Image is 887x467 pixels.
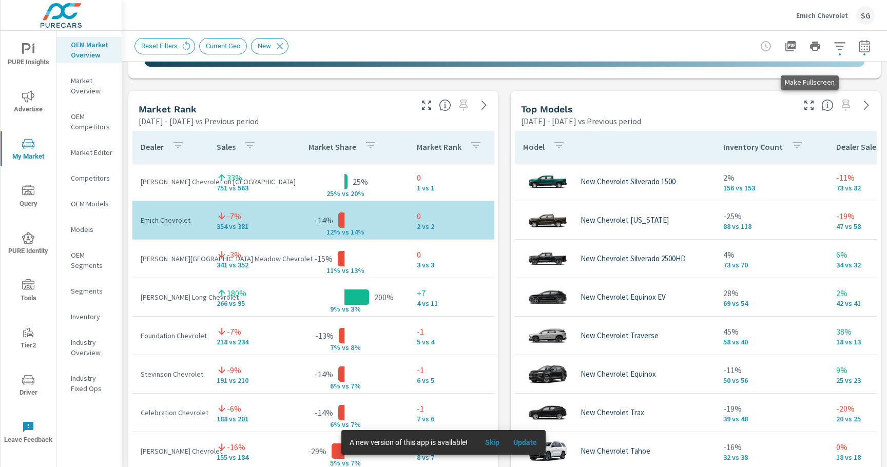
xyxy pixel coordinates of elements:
[217,184,272,192] p: 751 vs 563
[417,171,502,184] p: 0
[581,216,669,225] p: New Chevrolet [US_STATE]
[723,299,820,307] p: 69 vs 54
[217,376,272,384] p: 191 vs 210
[723,287,820,299] p: 28%
[513,438,537,447] span: Update
[308,142,356,152] p: Market Share
[723,402,820,415] p: -19%
[723,441,820,453] p: -16%
[527,243,568,274] img: glamour
[56,170,122,186] div: Competitors
[227,325,241,338] p: -7%
[135,42,184,50] span: Reset Filters
[56,73,122,99] div: Market Overview
[1,31,56,456] div: nav menu
[821,99,834,111] span: Find the biggest opportunities within your model lineup nationwide. [Source: Market registration ...
[315,368,333,380] p: -14%
[56,371,122,396] div: Industry Fixed Ops
[417,402,502,415] p: -1
[836,142,880,152] p: Dealer Sales
[345,381,370,391] p: s 7%
[139,115,259,127] p: [DATE] - [DATE] vs Previous period
[71,40,113,60] p: OEM Market Overview
[227,171,242,184] p: 33%
[319,343,345,352] p: 7% v
[251,38,288,54] div: New
[319,266,345,275] p: 11% v
[723,210,820,222] p: -25%
[56,222,122,237] div: Models
[56,145,122,160] div: Market Editor
[723,142,783,152] p: Inventory Count
[581,408,644,417] p: New Chevrolet Trax
[141,446,200,456] p: [PERSON_NAME] Chevrolet
[141,369,200,379] p: Stevinson Chevrolet
[723,248,820,261] p: 4%
[200,42,246,50] span: Current Geo
[527,205,568,236] img: glamour
[71,173,113,183] p: Competitors
[71,312,113,322] p: Inventory
[217,338,272,346] p: 218 vs 234
[71,337,113,358] p: Industry Overview
[345,189,370,198] p: s 20%
[581,293,666,302] p: New Chevrolet Equinox EV
[417,287,502,299] p: +7
[480,438,505,447] span: Skip
[417,325,502,338] p: -1
[71,286,113,296] p: Segments
[345,343,370,352] p: s 8%
[319,227,345,237] p: 12% v
[227,210,241,222] p: -7%
[319,381,345,391] p: 6% v
[723,184,820,192] p: 156 vs 153
[805,36,825,56] button: Print Report
[139,104,197,114] h5: Market Rank
[319,189,345,198] p: 25% v
[345,227,370,237] p: s 14%
[141,292,200,302] p: [PERSON_NAME] Long Chevrolet
[476,434,509,451] button: Skip
[4,279,53,304] span: Tools
[71,111,113,132] p: OEM Competitors
[217,142,236,152] p: Sales
[141,177,200,187] p: [PERSON_NAME] Chevrolet on [GEOGRAPHIC_DATA]
[141,254,200,264] p: [PERSON_NAME][GEOGRAPHIC_DATA] Meadow Chevrolet
[319,420,345,429] p: 6% v
[509,434,542,451] button: Update
[217,261,272,269] p: 341 vs 352
[856,6,875,25] div: SG
[418,97,435,113] button: Make Fullscreen
[141,330,200,341] p: Foundation Chevrolet
[71,75,113,96] p: Market Overview
[417,210,502,222] p: 0
[252,42,277,50] span: New
[315,406,333,419] p: -14%
[217,453,272,461] p: 155 vs 184
[71,224,113,235] p: Models
[217,299,272,307] p: 266 vs 95
[227,248,241,261] p: -3%
[56,109,122,134] div: OEM Competitors
[71,147,113,158] p: Market Editor
[71,250,113,270] p: OEM Segments
[141,215,200,225] p: Emich Chevrolet
[527,397,568,428] img: glamour
[723,364,820,376] p: -11%
[350,438,468,446] span: A new version of this app is available!
[476,97,492,113] a: See more details in report
[4,232,53,257] span: PURE Identity
[227,402,241,415] p: -6%
[217,222,272,230] p: 354 vs 381
[4,421,53,446] span: Leave Feedback
[56,247,122,273] div: OEM Segments
[581,369,656,379] p: New Chevrolet Equinox
[527,359,568,390] img: glamour
[345,304,370,314] p: s 3%
[581,254,686,263] p: New Chevrolet Silverado 2500HD
[723,222,820,230] p: 88 vs 118
[227,364,241,376] p: -9%
[56,283,122,299] div: Segments
[56,309,122,324] div: Inventory
[227,441,245,453] p: -16%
